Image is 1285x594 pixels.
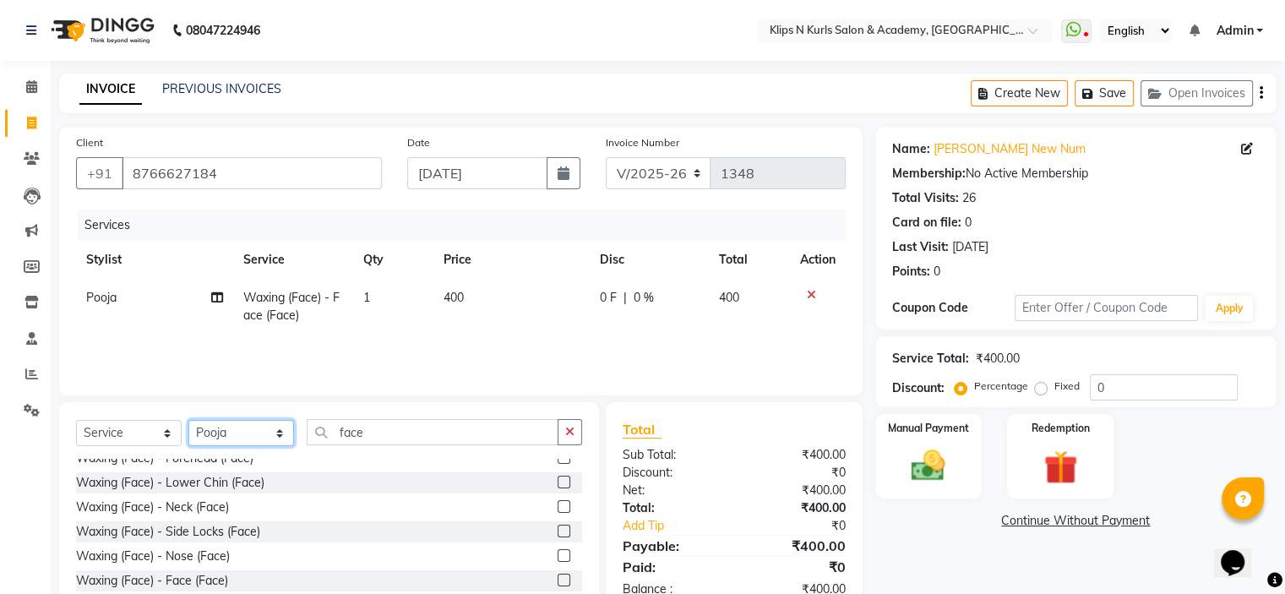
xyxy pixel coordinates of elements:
th: Service [233,241,353,279]
div: Net: [610,482,734,499]
span: 0 F [600,289,617,307]
div: ₹400.00 [976,350,1020,368]
label: Manual Payment [888,421,969,436]
div: Services [78,210,858,241]
div: 26 [962,189,976,207]
div: Paid: [610,557,734,577]
div: Membership: [892,165,966,183]
div: Waxing (Face) - Face (Face) [76,572,228,590]
div: ₹400.00 [734,536,858,556]
div: ₹400.00 [734,499,858,517]
label: Percentage [974,379,1028,394]
iframe: chat widget [1214,526,1268,577]
input: Enter Offer / Coupon Code [1015,295,1199,321]
div: No Active Membership [892,165,1260,183]
label: Redemption [1032,421,1090,436]
img: _gift.svg [1033,446,1088,488]
span: Pooja [86,290,117,305]
th: Stylist [76,241,233,279]
label: Date [407,135,430,150]
div: Coupon Code [892,299,1015,317]
div: 0 [965,214,972,232]
div: ₹0 [754,517,858,535]
div: Waxing (Face) - Neck (Face) [76,499,229,516]
div: Name: [892,140,930,158]
button: Open Invoices [1141,80,1253,106]
a: INVOICE [79,74,142,105]
div: ₹0 [734,557,858,577]
button: Create New [971,80,1068,106]
th: Disc [590,241,709,279]
div: Last Visit: [892,238,949,256]
div: Discount: [610,464,734,482]
div: Points: [892,263,930,281]
b: 08047224946 [186,7,260,54]
div: Total Visits: [892,189,959,207]
div: ₹0 [734,464,858,482]
img: logo [43,7,159,54]
a: PREVIOUS INVOICES [162,81,281,96]
th: Total [709,241,790,279]
th: Qty [353,241,433,279]
div: Discount: [892,379,945,397]
div: 0 [934,263,940,281]
a: Continue Without Payment [879,512,1273,530]
div: Total: [610,499,734,517]
span: Total [623,421,662,439]
div: ₹400.00 [734,446,858,464]
label: Invoice Number [606,135,679,150]
a: Add Tip [610,517,754,535]
input: Search by Name/Mobile/Email/Code [122,157,382,189]
div: [DATE] [952,238,988,256]
label: Client [76,135,103,150]
div: Sub Total: [610,446,734,464]
div: Waxing (Face) - Lower Chin (Face) [76,474,264,492]
input: Search or Scan [307,419,558,445]
span: | [623,289,627,307]
div: Waxing (Face) - Side Locks (Face) [76,523,260,541]
button: +91 [76,157,123,189]
a: [PERSON_NAME] New Num [934,140,1086,158]
div: Waxing (Face) - Forehead (Face) [76,450,253,467]
label: Fixed [1054,379,1080,394]
div: Waxing (Face) - Nose (Face) [76,548,230,565]
span: 1 [363,290,370,305]
th: Action [790,241,846,279]
img: _cash.svg [901,446,956,485]
th: Price [433,241,590,279]
span: 0 % [634,289,654,307]
div: Service Total: [892,350,969,368]
div: ₹400.00 [734,482,858,499]
span: 400 [444,290,464,305]
span: Admin [1216,22,1253,40]
div: Card on file: [892,214,961,232]
button: Save [1075,80,1134,106]
span: 400 [719,290,739,305]
div: Payable: [610,536,734,556]
button: Apply [1205,296,1253,321]
span: Waxing (Face) - Face (Face) [243,290,340,323]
